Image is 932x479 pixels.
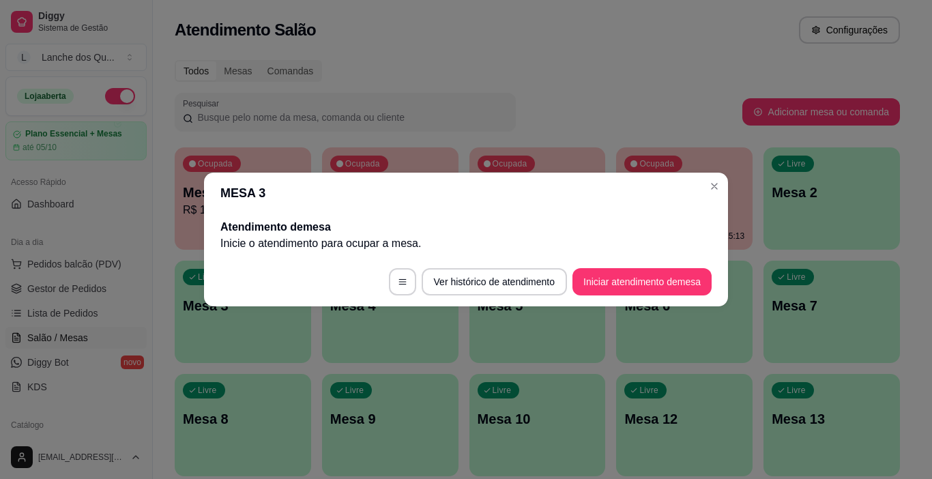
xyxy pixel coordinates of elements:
[422,268,567,295] button: Ver histórico de atendimento
[703,175,725,197] button: Close
[220,219,712,235] h2: Atendimento de mesa
[204,173,728,214] header: MESA 3
[220,235,712,252] p: Inicie o atendimento para ocupar a mesa .
[572,268,712,295] button: Iniciar atendimento demesa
